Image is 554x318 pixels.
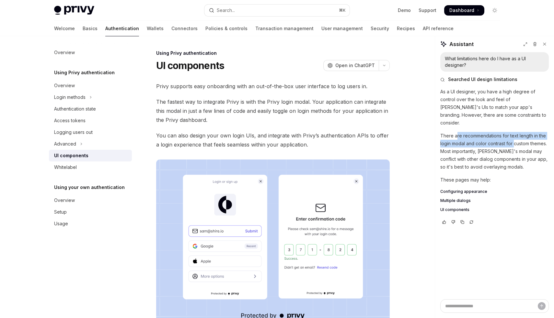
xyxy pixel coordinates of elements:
a: API reference [423,21,454,36]
span: Assistant [449,40,474,48]
h5: Using your own authentication [54,183,125,191]
a: Multiple dialogs [440,198,549,203]
a: Authentication state [49,103,132,115]
div: Search... [217,6,235,14]
a: Overview [49,194,132,206]
a: Dashboard [444,5,484,16]
div: Overview [54,82,75,89]
a: Overview [49,47,132,58]
div: Advanced [54,140,76,148]
div: Access tokens [54,117,86,124]
div: Login methods [54,93,86,101]
a: Basics [83,21,98,36]
a: Demo [398,7,411,14]
button: Vote that response was good [440,219,448,225]
button: Copy chat response [458,219,466,225]
button: Toggle dark mode [490,5,500,16]
a: Usage [49,218,132,230]
button: Send message [538,302,546,310]
div: Whitelabel [54,163,77,171]
a: Authentication [105,21,139,36]
button: Reload last chat [467,219,475,225]
p: These pages may help: [440,176,549,184]
textarea: Ask a question... [440,299,549,313]
div: Usage [54,220,68,228]
span: UI components [440,207,469,212]
div: Using Privy authentication [156,50,390,56]
h5: Using Privy authentication [54,69,115,77]
a: UI components [49,150,132,161]
span: Searched UI design limitations [448,76,517,83]
span: Multiple dialogs [440,198,471,203]
span: ⌘ K [339,8,346,13]
span: Open in ChatGPT [335,62,375,69]
button: Open search [204,5,350,16]
span: Privy supports easy onboarding with an out-of-the-box user interface to log users in. [156,82,390,91]
div: What limitations here do I have as a UI designer? [445,55,544,68]
span: You can also design your own login UIs, and integrate with Privy’s authentication APIs to offer a... [156,131,390,149]
a: User management [321,21,363,36]
div: Logging users out [54,128,93,136]
a: Wallets [147,21,164,36]
button: Toggle Advanced section [49,138,132,150]
button: Open in ChatGPT [323,60,379,71]
a: UI components [440,207,549,212]
span: Configuring appearance [440,189,487,194]
a: Overview [49,80,132,91]
a: Access tokens [49,115,132,126]
button: Toggle Login methods section [49,91,132,103]
div: Setup [54,208,67,216]
div: UI components [54,152,88,159]
a: Welcome [54,21,75,36]
a: Setup [49,206,132,218]
div: Authentication state [54,105,96,113]
button: Searched UI design limitations [440,76,549,83]
a: Recipes [397,21,415,36]
p: There are recommendations for text length in the login modal and color contrast for custom themes... [440,132,549,171]
a: Support [419,7,436,14]
a: Whitelabel [49,161,132,173]
span: The fastest way to integrate Privy is with the Privy login modal. Your application can integrate ... [156,97,390,124]
a: Security [371,21,389,36]
a: Policies & controls [205,21,248,36]
a: Connectors [171,21,198,36]
span: Dashboard [449,7,474,14]
h1: UI components [156,60,224,71]
div: Overview [54,196,75,204]
div: Overview [54,49,75,56]
a: Configuring appearance [440,189,549,194]
img: light logo [54,6,94,15]
p: As a UI designer, you have a high degree of control over the look and feel of [PERSON_NAME]'s UIs... [440,88,549,127]
a: Logging users out [49,126,132,138]
button: Vote that response was not good [449,219,457,225]
a: Transaction management [255,21,314,36]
